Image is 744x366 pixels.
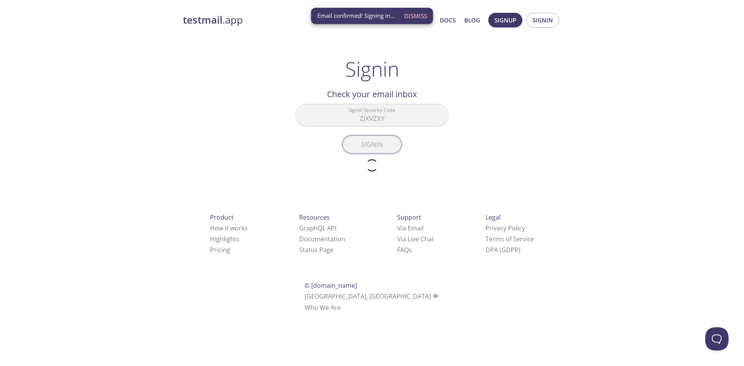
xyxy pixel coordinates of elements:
[305,303,341,312] a: Who We Are
[183,14,365,27] a: testmail.app
[486,213,501,222] span: Legal
[299,213,330,222] span: Resources
[397,235,434,243] a: Via Live Chat
[210,235,239,243] a: Highlights
[409,246,412,254] span: s
[401,9,430,23] button: Dismiss
[183,13,222,27] strong: testmail
[486,235,534,243] a: Terms of Service
[404,11,427,21] span: Dismiss
[299,235,345,243] a: Documentation
[299,246,334,254] a: Status Page
[526,13,559,27] button: Signin
[464,15,480,25] a: Blog
[345,57,399,81] h1: Signin
[440,15,456,25] a: Docs
[397,246,412,254] a: FAQ
[295,88,449,101] h2: Check your email inbox
[397,224,424,232] a: Via Email
[486,224,525,232] a: Privacy Policy
[210,213,234,222] span: Product
[299,224,336,232] a: GraphQL API
[210,246,230,254] a: Pricing
[705,327,728,351] iframe: Help Scout Beacon - Open
[305,281,357,290] span: © [DOMAIN_NAME]
[488,13,522,27] button: Signup
[532,15,553,25] span: Signin
[210,224,248,232] a: How it works
[494,15,516,25] span: Signup
[397,213,421,222] span: Support
[486,246,520,254] a: DPA (GDPR)
[305,292,440,301] span: [GEOGRAPHIC_DATA], [GEOGRAPHIC_DATA]
[317,12,395,20] span: Email confirmed! Signing in...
